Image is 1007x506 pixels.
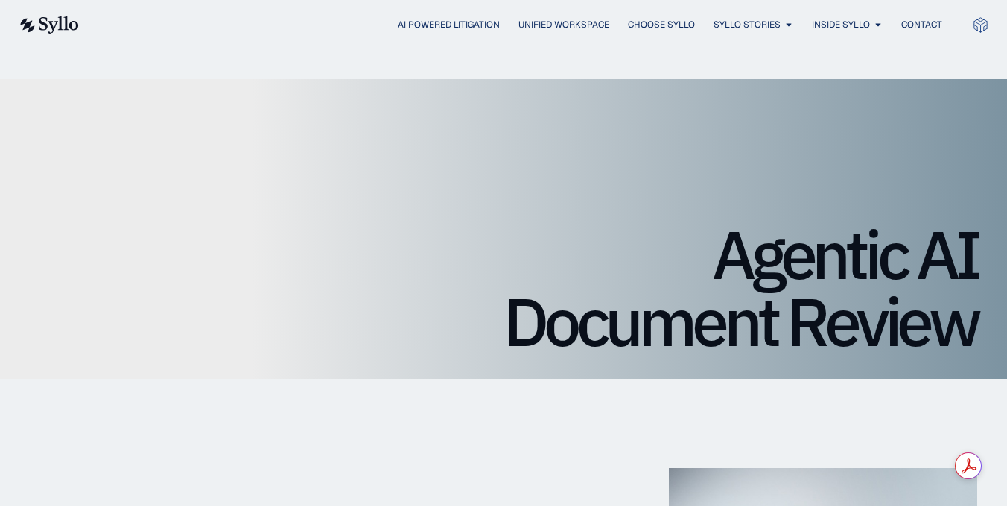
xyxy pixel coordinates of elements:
a: Syllo Stories [714,18,781,31]
a: Unified Workspace [518,18,609,31]
a: AI Powered Litigation [398,18,500,31]
img: syllo [18,16,79,34]
a: Inside Syllo [812,18,870,31]
h1: Agentic AI Document Review [30,221,977,355]
a: Contact [901,18,942,31]
div: Menu Toggle [109,18,942,32]
a: Choose Syllo [628,18,695,31]
nav: Menu [109,18,942,32]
